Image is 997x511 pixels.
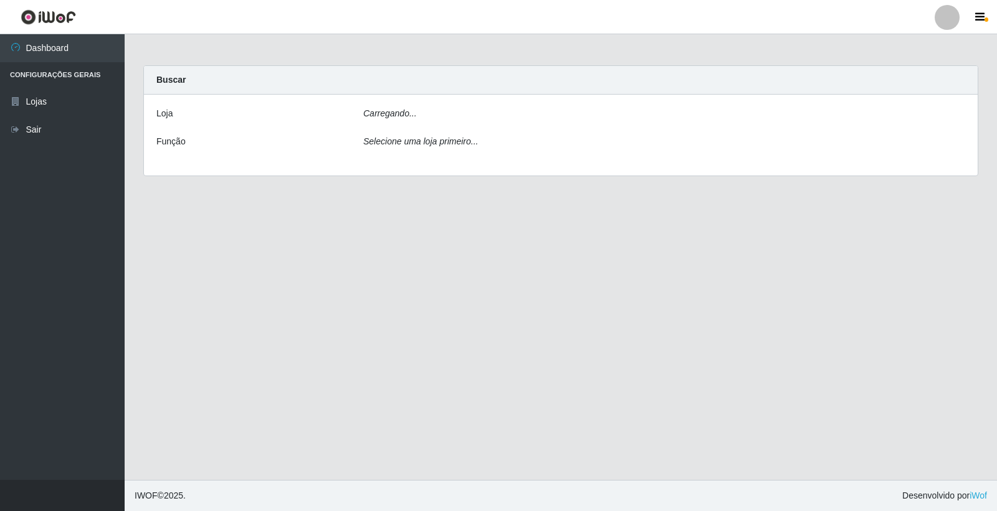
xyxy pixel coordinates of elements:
[135,490,158,500] span: IWOF
[970,490,987,500] a: iWof
[902,489,987,502] span: Desenvolvido por
[363,108,417,118] i: Carregando...
[156,135,186,148] label: Função
[21,9,76,25] img: CoreUI Logo
[135,489,186,502] span: © 2025 .
[156,75,186,85] strong: Buscar
[363,136,478,146] i: Selecione uma loja primeiro...
[156,107,173,120] label: Loja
